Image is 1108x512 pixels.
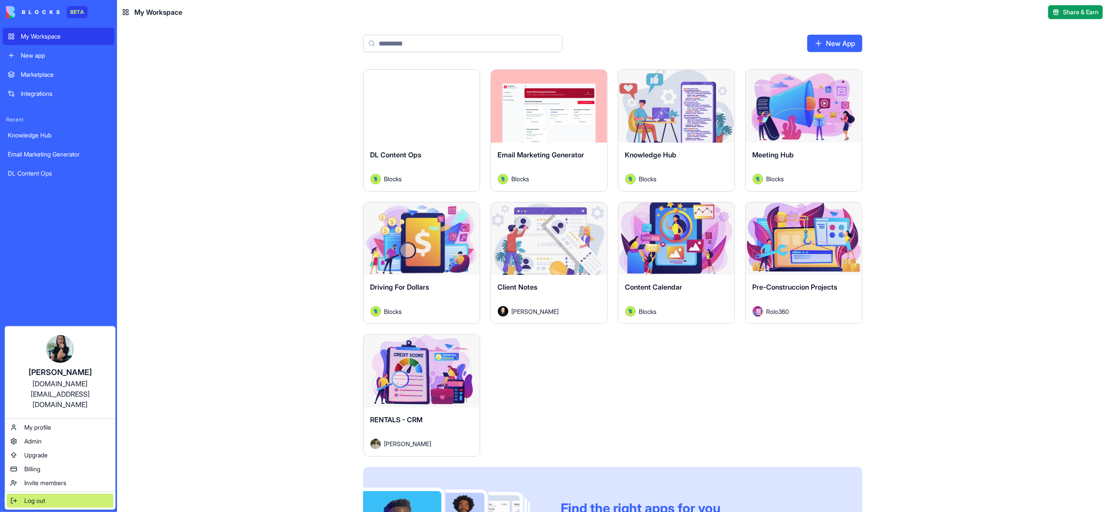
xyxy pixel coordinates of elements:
a: Billing [7,462,114,476]
span: Invite members [24,479,66,487]
div: Email Marketing Generator [8,150,109,159]
a: Admin [7,434,114,448]
div: [PERSON_NAME] [14,366,107,378]
span: My profile [24,423,51,432]
div: DL Content Ops [8,169,109,178]
span: Billing [24,465,40,473]
span: Recent [3,116,114,123]
div: Knowledge Hub [8,131,109,140]
a: Invite members [7,476,114,490]
a: Upgrade [7,448,114,462]
a: My profile [7,421,114,434]
a: [PERSON_NAME][DOMAIN_NAME][EMAIL_ADDRESS][DOMAIN_NAME] [7,328,114,417]
span: Upgrade [24,451,48,460]
span: Log out [24,496,45,505]
img: PHOTO-2025-09-15-15-09-07_ggaris.jpg [46,335,74,363]
div: [DOMAIN_NAME][EMAIL_ADDRESS][DOMAIN_NAME] [14,378,107,410]
span: Admin [24,437,42,446]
